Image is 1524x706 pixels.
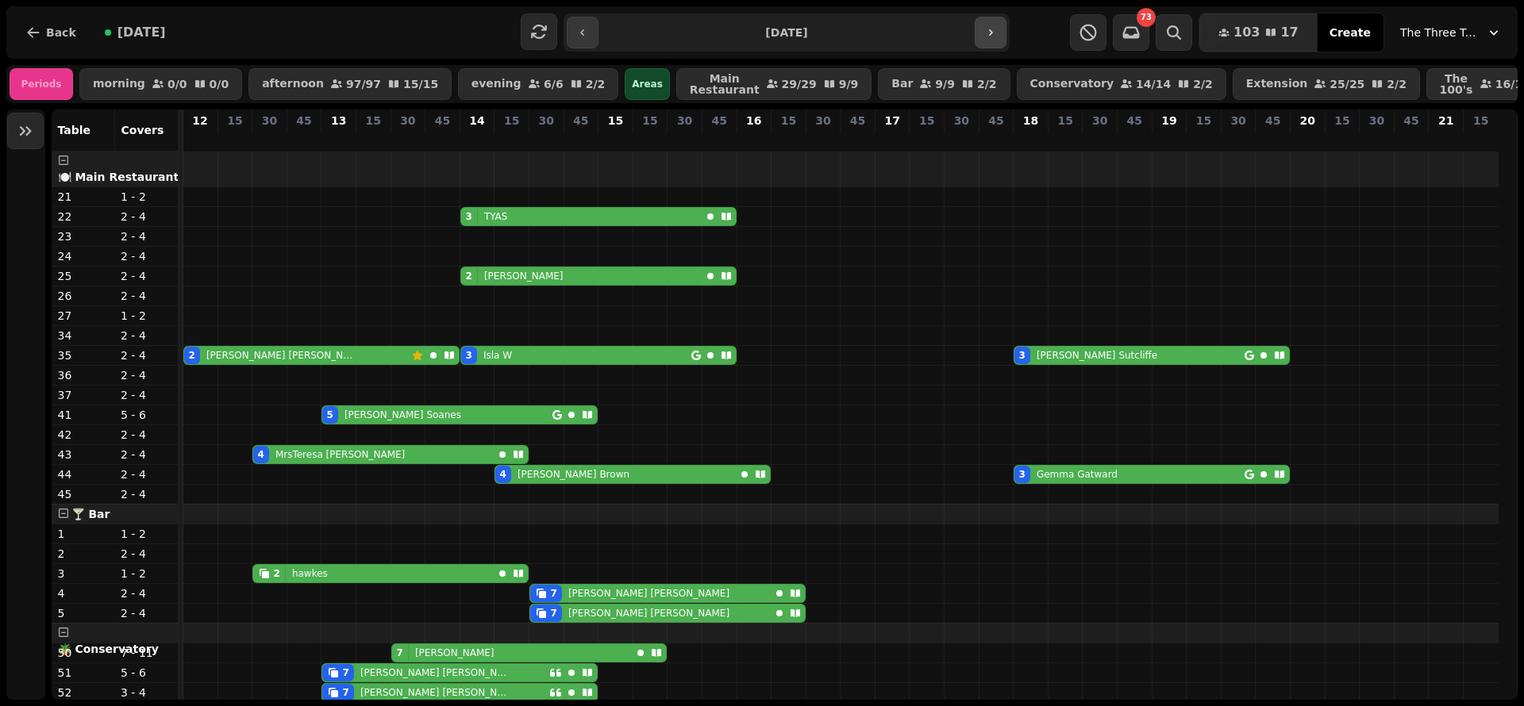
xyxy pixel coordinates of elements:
[58,427,109,443] p: 42
[402,132,414,148] p: 7
[189,349,195,362] div: 2
[1199,13,1318,52] button: 10317
[935,79,955,90] p: 9 / 9
[121,288,171,304] p: 2 - 4
[1336,132,1349,148] p: 0
[506,132,518,148] p: 4
[466,270,472,282] div: 2
[192,113,207,129] p: 12
[1387,79,1407,90] p: 2 / 2
[954,113,969,129] p: 30
[1128,132,1141,148] p: 0
[642,113,657,129] p: 15
[58,367,109,383] p: 36
[92,13,179,52] button: [DATE]
[551,607,557,620] div: 7
[296,113,311,129] p: 45
[1161,113,1176,129] p: 19
[403,79,438,90] p: 15 / 15
[625,68,670,100] div: Areas
[608,113,623,129] p: 15
[1198,132,1210,148] p: 0
[117,26,166,39] span: [DATE]
[990,132,1003,148] p: 0
[121,486,171,502] p: 2 - 4
[298,132,310,148] p: 0
[46,27,76,38] span: Back
[121,209,171,224] p: 2 - 4
[274,567,280,580] div: 2
[71,508,110,520] span: 🍸 Bar
[58,643,159,655] span: 🪴 Conservatory
[1300,113,1315,129] p: 20
[121,189,171,205] p: 1 - 2
[121,427,171,443] p: 2 - 4
[500,468,506,481] div: 4
[58,665,109,681] p: 51
[415,647,495,659] p: [PERSON_NAME]
[262,113,277,129] p: 30
[1059,132,1072,148] p: 0
[121,447,171,462] p: 2 - 4
[677,113,692,129] p: 30
[58,308,109,324] p: 27
[1440,132,1453,148] p: 0
[746,113,761,129] p: 16
[1405,132,1418,148] p: 0
[58,407,109,423] p: 41
[58,546,109,562] p: 2
[551,587,557,600] div: 7
[1330,79,1364,90] p: 25 / 25
[7,113,44,149] button: Expand sidebar
[458,68,618,100] button: evening6/62/2
[1334,113,1349,129] p: 15
[121,387,171,403] p: 2 - 4
[466,210,472,223] div: 3
[121,347,171,363] p: 2 - 4
[13,13,89,52] button: Back
[573,113,588,129] p: 45
[58,124,91,136] span: Table
[1232,132,1245,148] p: 0
[1193,79,1213,90] p: 2 / 2
[782,79,817,90] p: 29 / 29
[782,132,795,148] p: 0
[504,113,519,129] p: 15
[79,68,242,100] button: morning0/00/0
[1317,13,1384,52] button: Create
[58,248,109,264] p: 24
[1030,78,1114,90] p: Conservatory
[58,566,109,581] p: 3
[248,68,452,100] button: afternoon97/9715/15
[1017,68,1226,100] button: Conservatory14/142/2
[748,132,760,148] p: 0
[713,132,725,148] p: 0
[58,447,109,462] p: 43
[292,567,328,580] p: hawkes
[540,132,552,148] p: 7
[367,132,379,148] p: 0
[58,189,109,205] p: 21
[333,132,345,163] p: 63
[262,78,324,90] p: afternoon
[1391,18,1511,47] button: The Three Trees
[1475,132,1487,148] p: 0
[1141,13,1152,21] span: 73
[711,113,726,129] p: 45
[544,79,564,90] p: 6 / 6
[1025,132,1037,148] p: 6
[121,645,171,661] p: 7 - 11
[518,468,629,481] p: [PERSON_NAME] Brown
[58,645,109,661] p: 50
[121,367,171,383] p: 2 - 4
[891,78,913,90] p: Bar
[58,387,109,403] p: 37
[644,132,656,148] p: 0
[1019,468,1026,481] div: 3
[121,685,171,700] p: 3 - 4
[400,113,415,129] p: 30
[469,113,484,129] p: 14
[167,79,187,90] p: 0 / 0
[121,665,171,681] p: 5 - 6
[575,132,587,148] p: 0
